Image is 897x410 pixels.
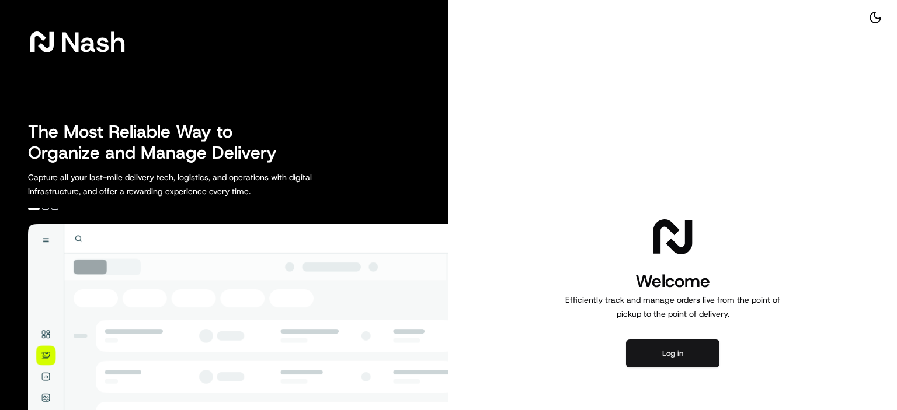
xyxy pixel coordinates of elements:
[28,170,364,198] p: Capture all your last-mile delivery tech, logistics, and operations with digital infrastructure, ...
[626,339,719,367] button: Log in
[561,269,785,293] h1: Welcome
[28,121,290,163] h2: The Most Reliable Way to Organize and Manage Delivery
[561,293,785,321] p: Efficiently track and manage orders live from the point of pickup to the point of delivery.
[61,30,126,54] span: Nash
